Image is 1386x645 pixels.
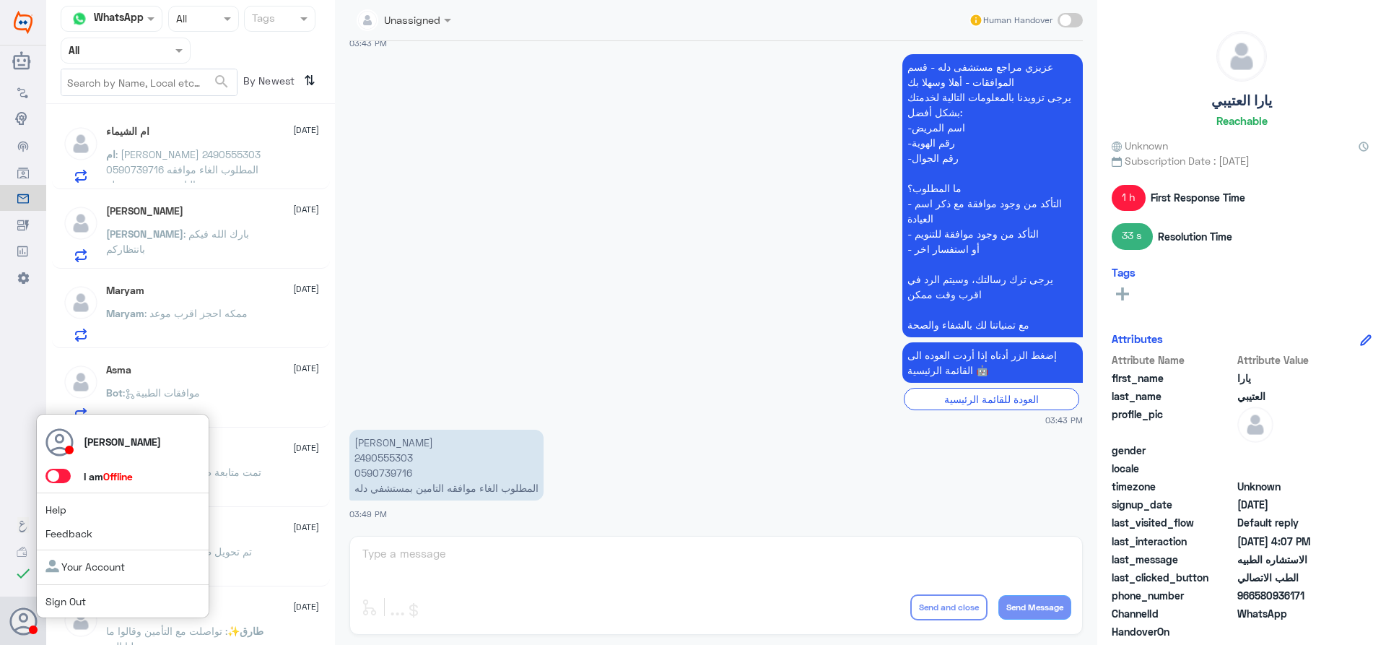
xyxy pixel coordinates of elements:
i: ⇅ [304,69,315,92]
span: [DATE] [293,600,319,613]
span: null [1237,443,1342,458]
span: By Newest [237,69,298,98]
p: 30/9/2025, 3:49 PM [349,430,544,501]
span: null [1237,461,1342,476]
span: null [1237,624,1342,639]
span: Maryam [106,307,144,319]
span: First Response Time [1151,190,1245,205]
span: [DATE] [293,124,319,137]
span: [DATE] [293,441,319,454]
i: check [14,565,32,582]
span: Attribute Name [1112,352,1234,368]
p: 30/9/2025, 3:43 PM [902,342,1083,383]
span: ChannelId [1112,606,1234,621]
span: HandoverOn [1112,624,1234,639]
span: [DATE] [293,203,319,216]
span: [DATE] [293,362,319,375]
span: 1 h [1112,185,1146,211]
span: [PERSON_NAME] [106,228,183,240]
span: الاستشاره الطبيه [1237,552,1342,567]
h6: Tags [1112,266,1136,279]
a: Feedback [45,527,92,540]
span: locale [1112,461,1234,476]
span: signup_date [1112,497,1234,512]
span: العتيبي [1237,389,1342,404]
span: Bot [106,386,123,399]
div: Tags [250,10,275,29]
span: : ممكه احجز اقرب موعد [144,307,248,319]
button: Avatar [9,607,37,635]
span: Human Handover [983,14,1052,27]
span: I am [84,470,133,482]
span: 2025-08-25T10:50:33.945Z [1237,497,1342,512]
span: Resolution Time [1158,229,1232,244]
span: [DATE] [293,521,319,534]
span: Default reply [1237,515,1342,530]
span: Subscription Date : [DATE] [1112,153,1372,168]
h5: يارا العتيبي [1211,92,1272,109]
span: last_visited_flow [1112,515,1234,530]
span: timezone [1112,479,1234,494]
span: 03:49 PM [349,509,387,519]
img: defaultAdmin.png [63,285,99,321]
a: Your Account [45,560,125,573]
h5: Maryam [106,285,144,297]
div: العودة للقائمة الرئيسية [904,388,1079,410]
span: last_name [1112,389,1234,404]
h5: Ahmed [106,205,183,217]
span: يارا [1237,371,1342,386]
img: defaultAdmin.png [63,205,99,241]
h6: Attributes [1112,332,1163,345]
h5: Asma [106,364,131,376]
span: : موافقات الطبية [123,386,200,399]
span: 2025-09-30T13:07:18.204Z [1237,534,1342,549]
span: last_message [1112,552,1234,567]
span: last_clicked_button [1112,570,1234,585]
button: search [213,70,230,94]
img: defaultAdmin.png [63,364,99,400]
button: Send and close [910,594,988,620]
span: Offline [103,470,133,482]
span: الطب الاتصالي [1237,570,1342,585]
span: [DATE] [293,282,319,295]
img: whatsapp.png [69,8,90,30]
p: 30/9/2025, 3:43 PM [902,54,1083,337]
a: Help [45,503,66,516]
span: first_name [1112,371,1234,386]
span: gender [1112,443,1234,458]
img: defaultAdmin.png [63,602,99,638]
span: Unknown [1237,479,1342,494]
span: Unknown [1112,138,1168,153]
a: Sign Out [45,595,86,607]
span: طارق✨ [227,625,263,637]
span: profile_pic [1112,407,1234,440]
img: Widebot Logo [14,11,32,34]
img: defaultAdmin.png [1237,407,1273,443]
button: Send Message [998,595,1071,620]
img: defaultAdmin.png [63,126,99,162]
span: search [213,73,230,90]
span: phone_number [1112,588,1234,603]
span: 966580936171 [1237,588,1342,603]
img: defaultAdmin.png [1217,32,1266,81]
span: 03:43 PM [349,38,387,48]
input: Search by Name, Local etc… [61,69,237,95]
span: last_interaction [1112,534,1234,549]
span: Attribute Value [1237,352,1342,368]
span: 2 [1237,606,1342,621]
h5: ام الشيماء [106,126,149,138]
span: : [PERSON_NAME] 2490555303 0590739716 المطلوب الغاء موافقه التامين بمستشفي دله [106,148,261,191]
span: 03:43 PM [1045,414,1083,426]
span: 33 s [1112,223,1153,249]
p: [PERSON_NAME] [84,434,161,449]
h6: Reachable [1216,114,1268,127]
span: ام [106,148,115,160]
